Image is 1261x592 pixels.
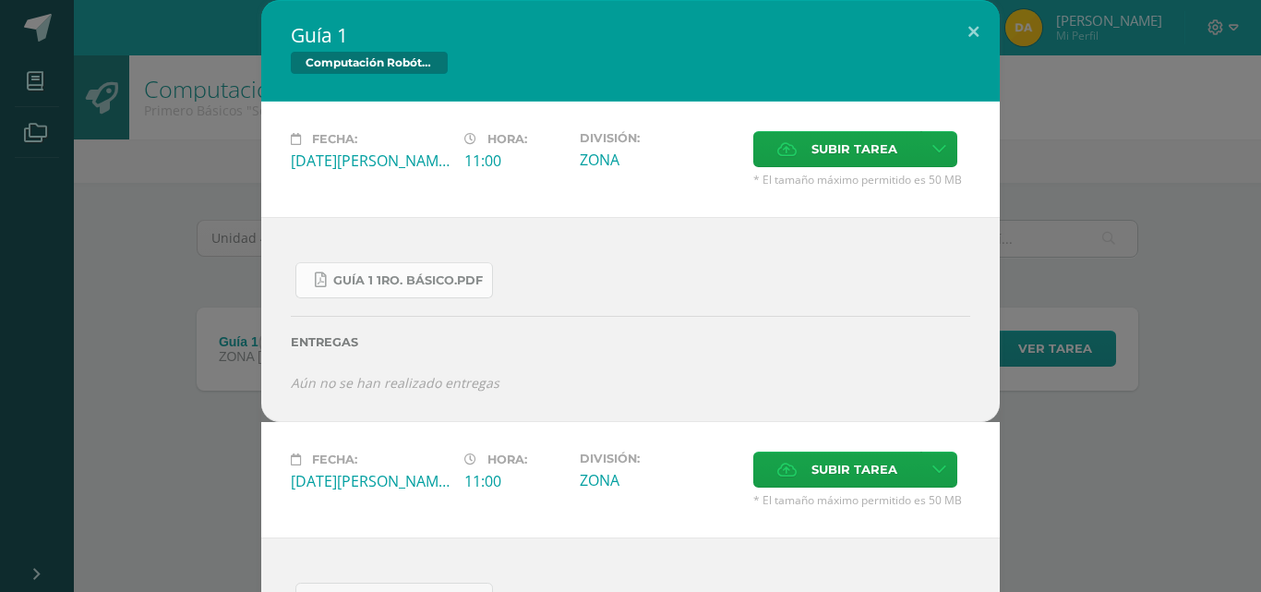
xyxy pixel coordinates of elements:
[580,131,739,145] label: División:
[580,452,739,465] label: División:
[580,150,739,170] div: ZONA
[291,22,970,48] h2: Guía 1
[487,132,527,146] span: Hora:
[811,132,897,166] span: Subir tarea
[753,172,970,187] span: * El tamaño máximo permitido es 50 MB
[312,453,357,466] span: Fecha:
[464,151,565,171] div: 11:00
[811,453,897,487] span: Subir tarea
[291,471,450,491] div: [DATE][PERSON_NAME]
[487,453,527,466] span: Hora:
[291,151,450,171] div: [DATE][PERSON_NAME]
[580,470,739,490] div: ZONA
[333,273,483,288] span: Guía 1 1ro. Básico.pdf
[291,335,970,349] label: Entregas
[464,471,565,491] div: 11:00
[291,52,448,74] span: Computación Robótica
[312,132,357,146] span: Fecha:
[291,374,499,392] i: Aún no se han realizado entregas
[753,492,970,508] span: * El tamaño máximo permitido es 50 MB
[295,262,493,298] a: Guía 1 1ro. Básico.pdf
